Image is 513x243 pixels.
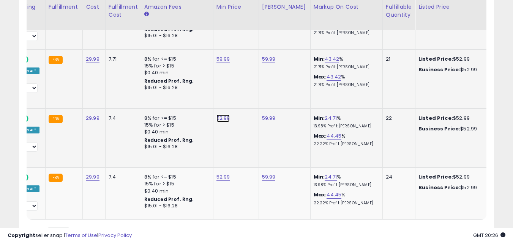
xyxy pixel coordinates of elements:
[144,11,149,18] small: Amazon Fees.
[262,3,307,11] div: [PERSON_NAME]
[418,56,481,63] div: $52.99
[216,3,256,11] div: Min Price
[144,188,207,194] div: $0.40 min
[418,114,453,122] b: Listed Price:
[418,55,453,63] b: Listed Price:
[262,173,276,181] a: 59.99
[27,56,39,63] span: OFF
[144,203,207,209] div: $15.01 - $16.28
[386,3,412,19] div: Fulfillable Quantity
[325,173,337,181] a: 24.71
[216,173,230,181] a: 52.99
[325,55,339,63] a: 43.42
[86,173,99,181] a: 29.99
[314,133,377,147] div: %
[144,137,194,143] b: Reduced Prof. Rng.
[10,3,42,11] div: Repricing
[314,124,377,129] p: 13.98% Profit [PERSON_NAME]
[314,73,327,80] b: Max:
[314,30,377,36] p: 21.71% Profit [PERSON_NAME]
[144,122,207,129] div: 15% for > $15
[109,3,138,19] div: Fulfillment Cost
[314,74,377,88] div: %
[109,174,135,180] div: 7.4
[314,64,377,70] p: 21.71% Profit [PERSON_NAME]
[8,232,35,239] strong: Copyright
[144,85,207,91] div: $15.01 - $16.28
[314,191,327,198] b: Max:
[418,184,481,191] div: $52.99
[418,66,460,73] b: Business Price:
[144,129,207,135] div: $0.40 min
[109,115,135,122] div: 7.4
[314,56,377,70] div: %
[144,69,207,76] div: $0.40 min
[144,196,194,202] b: Reduced Prof. Rng.
[49,3,79,11] div: Fulfillment
[418,174,481,180] div: $52.99
[314,55,325,63] b: Min:
[49,115,63,123] small: FBA
[314,182,377,188] p: 13.98% Profit [PERSON_NAME]
[418,125,481,132] div: $52.99
[327,73,341,81] a: 43.42
[49,174,63,182] small: FBA
[418,3,484,11] div: Listed Price
[418,115,481,122] div: $52.99
[314,191,377,205] div: %
[314,201,377,206] p: 22.22% Profit [PERSON_NAME]
[109,56,135,63] div: 7.71
[314,141,377,147] p: 22.22% Profit [PERSON_NAME]
[327,191,341,199] a: 44.45
[314,82,377,88] p: 21.71% Profit [PERSON_NAME]
[418,66,481,73] div: $52.99
[86,114,99,122] a: 29.99
[49,56,63,64] small: FBA
[144,115,207,122] div: 8% for <= $15
[216,114,230,122] a: 52.99
[386,115,409,122] div: 22
[144,174,207,180] div: 8% for <= $15
[144,3,210,11] div: Amazon Fees
[65,232,97,239] a: Terms of Use
[144,78,194,84] b: Reduced Prof. Rng.
[314,173,325,180] b: Min:
[327,132,341,140] a: 44.45
[262,55,276,63] a: 59.99
[418,125,460,132] b: Business Price:
[418,173,453,180] b: Listed Price:
[144,56,207,63] div: 8% for <= $15
[144,63,207,69] div: 15% for > $15
[314,174,377,188] div: %
[314,114,325,122] b: Min:
[86,3,102,11] div: Cost
[418,184,460,191] b: Business Price:
[216,55,230,63] a: 59.99
[262,114,276,122] a: 59.99
[86,55,99,63] a: 29.99
[8,232,132,239] div: seller snap | |
[27,115,39,122] span: OFF
[314,3,379,11] div: Markup on Cost
[144,180,207,187] div: 15% for > $15
[386,56,409,63] div: 21
[314,115,377,129] div: %
[27,174,39,181] span: OFF
[314,132,327,140] b: Max:
[144,33,207,39] div: $15.01 - $16.28
[325,114,337,122] a: 24.71
[386,174,409,180] div: 24
[473,232,505,239] span: 2025-08-11 20:26 GMT
[98,232,132,239] a: Privacy Policy
[144,144,207,150] div: $15.01 - $16.28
